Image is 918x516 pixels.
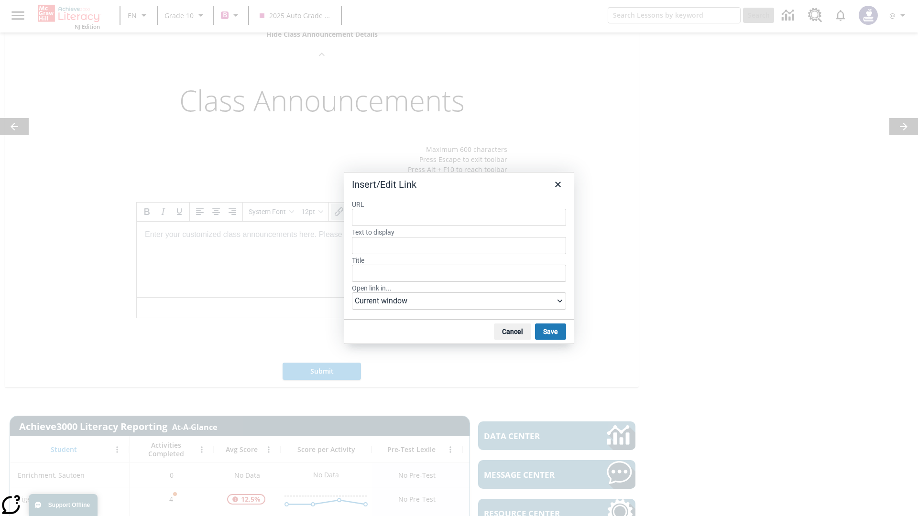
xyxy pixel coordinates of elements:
[8,8,362,18] body: Maximum 600 characters Press Escape to exit toolbar Press Alt + F10 to reach toolbar
[352,284,566,292] label: Open link in...
[550,176,566,193] button: Close
[352,200,566,209] label: URL
[494,323,531,340] button: Cancel
[352,178,416,191] div: Insert/Edit Link
[352,228,566,236] label: Text to display
[352,256,566,265] label: Title
[535,323,566,340] button: Save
